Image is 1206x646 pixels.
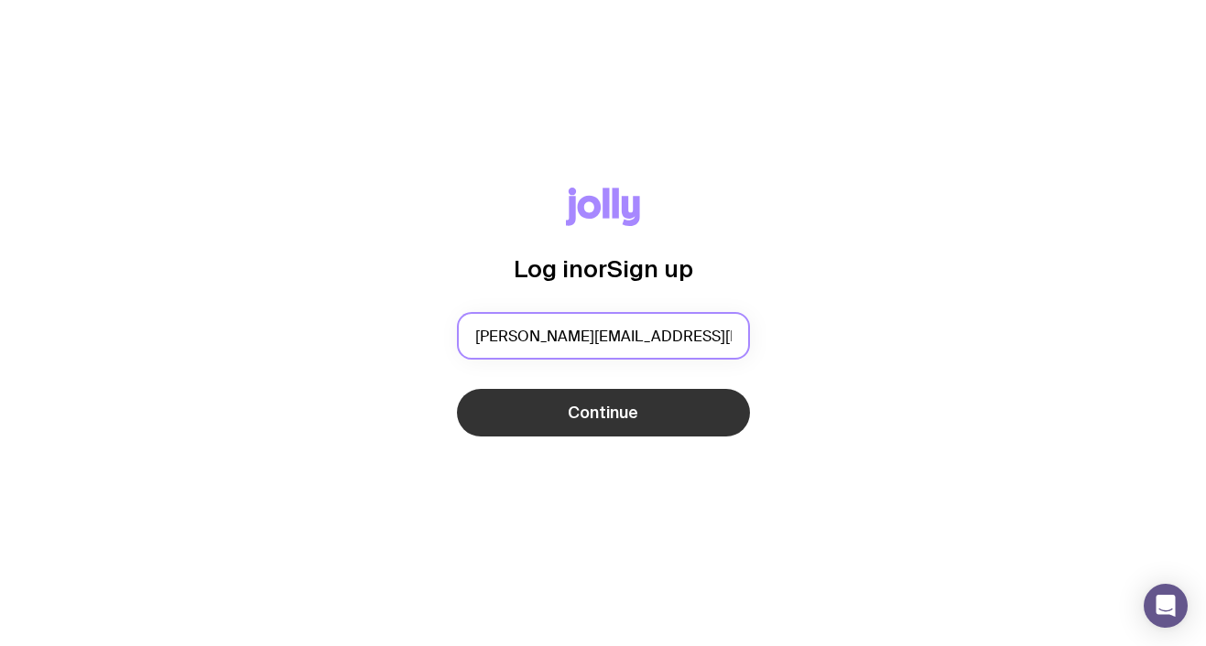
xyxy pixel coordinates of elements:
input: you@email.com [457,312,750,360]
span: Sign up [607,255,693,282]
div: Open Intercom Messenger [1144,584,1188,628]
button: Continue [457,389,750,436]
span: Log in [514,255,583,282]
span: Continue [568,402,638,424]
span: or [583,255,607,282]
